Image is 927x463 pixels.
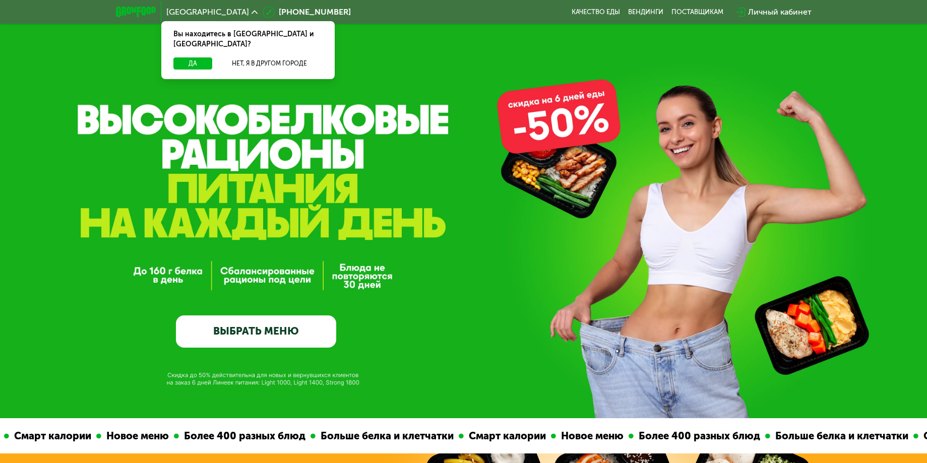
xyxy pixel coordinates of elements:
[299,428,387,444] div: Смарт калории
[748,6,812,18] div: Личный кабинет
[166,8,249,16] span: [GEOGRAPHIC_DATA]
[846,428,919,444] div: Новое меню
[176,315,336,348] a: ВЫБРАТЬ МЕНЮ
[151,428,294,444] div: Больше белка и клетчатки
[15,428,146,444] div: Более 400 разных блюд
[216,57,323,70] button: Нет, я в другом городе
[161,21,335,57] div: Вы находитесь в [GEOGRAPHIC_DATA] и [GEOGRAPHIC_DATA]?
[671,8,723,16] div: поставщикам
[263,6,351,18] a: [PHONE_NUMBER]
[392,428,464,444] div: Новое меню
[572,8,620,16] a: Качество еды
[628,8,663,16] a: Вендинги
[606,428,749,444] div: Больше белка и клетчатки
[469,428,601,444] div: Более 400 разных блюд
[173,57,212,70] button: Да
[754,428,841,444] div: Смарт калории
